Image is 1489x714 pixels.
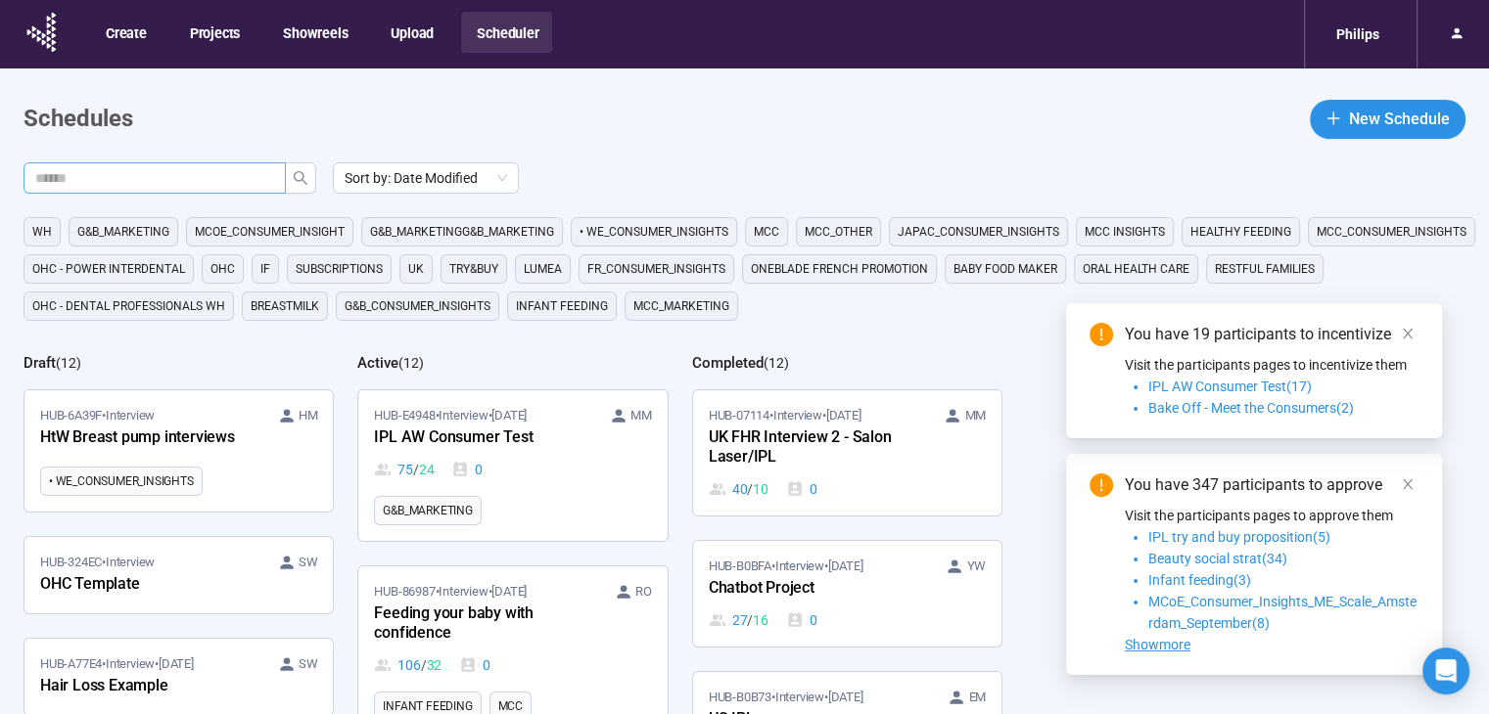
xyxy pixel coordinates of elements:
span: MCC_MARKETING [633,296,729,316]
span: HUB-B0BFA • Interview • [709,557,863,576]
span: HUB-324EC • Interview [40,553,155,572]
span: HUB-B0B73 • Interview • [709,688,863,707]
span: G&B_MARKETING [383,501,472,520]
span: Infant Feeding [516,296,608,316]
span: HM [299,406,318,425]
span: WH [32,222,52,242]
span: ( 12 ) [764,355,789,371]
span: OneBlade French Promotion [751,259,928,279]
time: [DATE] [491,408,527,423]
div: 0 [786,609,817,631]
span: close [1401,477,1415,491]
span: Showmore [1125,637,1190,652]
span: ( 12 ) [56,355,81,371]
span: TRY&BUY [449,259,498,279]
span: RO [635,582,652,602]
div: Chatbot Project [709,576,924,602]
span: exclamation-circle [1090,323,1113,346]
span: HUB-A77E4 • Interview • [40,654,194,674]
span: / [747,609,753,631]
p: Visit the participants pages to approve them [1125,505,1419,526]
span: IF [260,259,270,279]
span: / [413,459,419,480]
div: You have 347 participants to approve [1125,473,1419,497]
span: MCoE_Consumer_Insights_ME_Scale_Amsterdam_September(8) [1148,594,1417,631]
span: SW [299,654,318,674]
div: 0 [459,654,490,676]
span: SW [299,553,318,572]
span: • WE_CONSUMER_INSIGHTS [580,222,728,242]
div: Hair Loss Example [40,674,256,699]
div: Feeding your baby with confidence [374,602,589,647]
span: MCC_other [805,222,872,242]
span: HUB-07114 • Interview • [709,406,861,425]
span: search [293,170,308,186]
span: Bake Off - Meet the Consumers(2) [1148,400,1354,416]
span: FR_CONSUMER_INSIGHTS [587,259,725,279]
span: exclamation-circle [1090,473,1113,497]
button: Showreels [267,12,361,53]
button: plusNew Schedule [1310,100,1466,139]
span: Baby food maker [954,259,1057,279]
span: Oral Health Care [1083,259,1189,279]
div: Open Intercom Messenger [1422,647,1469,694]
button: Upload [375,12,447,53]
span: YW [966,557,986,576]
h2: Active [357,354,398,372]
h2: Draft [23,354,56,372]
h2: Completed [692,354,764,372]
button: Scheduler [461,12,552,53]
span: IPL try and buy proposition(5) [1148,529,1330,545]
time: [DATE] [491,584,527,599]
a: HUB-E4948•Interview•[DATE] MMIPL AW Consumer Test75 / 240G&B_MARKETING [358,390,667,541]
div: Philips [1325,16,1391,53]
time: [DATE] [828,690,863,704]
div: 0 [451,459,483,480]
span: OHC [210,259,235,279]
span: Restful Families [1215,259,1315,279]
span: G&B_MARKETINGG&B_MARKETING [370,222,554,242]
span: UK [408,259,424,279]
button: Create [90,12,161,53]
div: HtW Breast pump interviews [40,425,256,451]
span: JAPAC_CONSUMER_INSIGHTS [898,222,1059,242]
span: MCoE_Consumer_Insight [195,222,345,242]
span: MCC_CONSUMER_INSIGHTS [1317,222,1466,242]
span: Beauty social strat(34) [1148,551,1287,566]
div: IPL AW Consumer Test [374,425,589,451]
span: HUB-E4948 • Interview • [374,406,527,425]
h1: Schedules [23,101,133,138]
a: HUB-B0BFA•Interview•[DATE] YWChatbot Project27 / 160 [693,541,1001,647]
button: search [285,162,316,194]
span: OHC - DENTAL PROFESSIONALS WH [32,296,225,316]
span: close [1401,327,1415,340]
span: • WE_CONSUMER_INSIGHTS [49,471,194,491]
span: / [747,478,753,500]
span: G&B_MARKETING [77,222,169,242]
span: G&B_CONSUMER_INSIGHTS [345,296,490,316]
a: HUB-6A39F•Interview HMHtW Breast pump interviews• WE_CONSUMER_INSIGHTS [24,390,333,512]
time: [DATE] [828,558,863,573]
span: 24 [419,459,435,480]
span: Lumea [524,259,562,279]
span: 32 [427,654,442,676]
span: MCC Insights [1085,222,1165,242]
span: MCC [754,222,779,242]
span: Breastmilk [251,296,319,316]
div: 40 [709,478,768,500]
div: 75 [374,459,434,480]
span: HUB-86987 • Interview • [374,582,527,602]
div: 0 [786,478,817,500]
time: [DATE] [159,656,194,671]
a: HUB-07114•Interview•[DATE] MMUK FHR Interview 2 - Salon Laser/IPL40 / 100 [693,390,1001,515]
span: Subscriptions [296,259,383,279]
div: 27 [709,609,768,631]
span: IPL AW Consumer Test(17) [1148,379,1312,394]
time: [DATE] [826,408,861,423]
button: Projects [174,12,254,53]
span: OHC - Power Interdental [32,259,185,279]
span: Infant feeding(3) [1148,572,1251,588]
span: Sort by: Date Modified [345,163,507,193]
div: 106 [374,654,442,676]
span: ( 12 ) [398,355,424,371]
